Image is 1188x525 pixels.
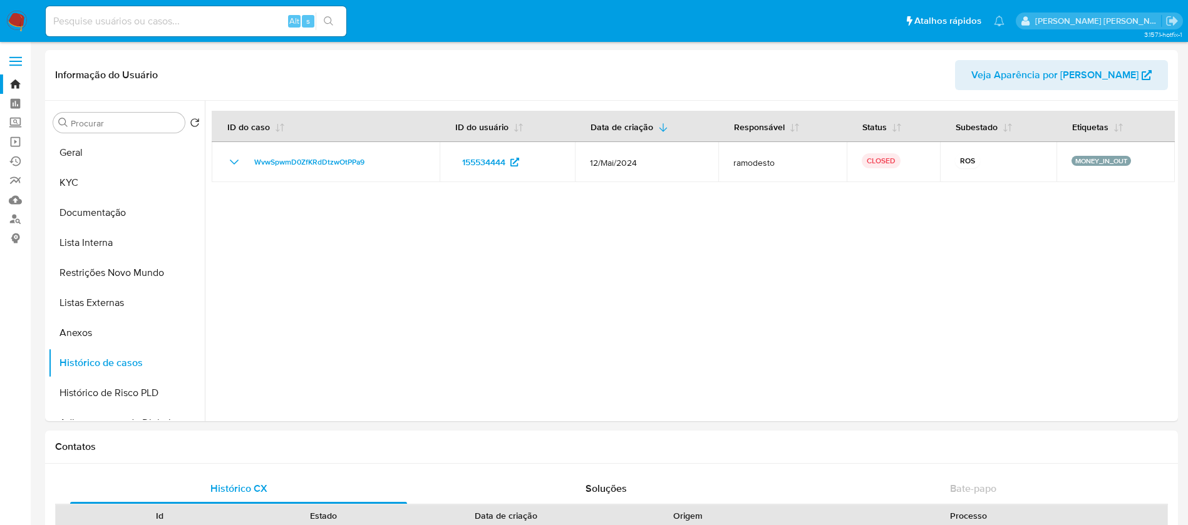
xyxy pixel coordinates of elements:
[914,14,981,28] span: Atalhos rápidos
[48,228,205,258] button: Lista Interna
[48,348,205,378] button: Histórico de casos
[58,118,68,128] button: Procurar
[306,15,310,27] span: s
[415,509,597,522] div: Data de criação
[1035,15,1162,27] p: andreia.almeida@mercadolivre.com
[955,60,1168,90] button: Veja Aparência por [PERSON_NAME]
[994,16,1005,26] a: Notificações
[48,138,205,168] button: Geral
[950,481,996,496] span: Bate-papo
[586,481,627,496] span: Soluções
[971,60,1139,90] span: Veja Aparência por [PERSON_NAME]
[251,509,397,522] div: Estado
[86,509,233,522] div: Id
[48,378,205,408] button: Histórico de Risco PLD
[190,118,200,131] button: Retornar ao pedido padrão
[46,13,346,29] input: Pesquise usuários ou casos...
[55,69,158,81] h1: Informação do Usuário
[316,13,341,30] button: search-icon
[55,441,1168,453] h1: Contatos
[779,509,1159,522] div: Processo
[48,258,205,288] button: Restrições Novo Mundo
[48,408,205,438] button: Adiantamentos de Dinheiro
[289,15,299,27] span: Alt
[615,509,762,522] div: Origem
[71,118,180,129] input: Procurar
[48,198,205,228] button: Documentação
[1165,14,1179,28] a: Sair
[48,168,205,198] button: KYC
[48,288,205,318] button: Listas Externas
[48,318,205,348] button: Anexos
[210,481,267,496] span: Histórico CX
